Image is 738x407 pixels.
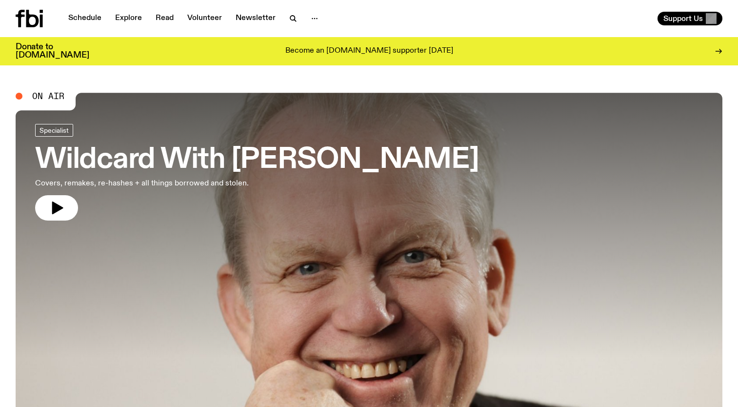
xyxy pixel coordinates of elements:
[40,126,69,134] span: Specialist
[285,47,453,56] p: Become an [DOMAIN_NAME] supporter [DATE]
[181,12,228,25] a: Volunteer
[230,12,281,25] a: Newsletter
[663,14,703,23] span: Support Us
[35,178,285,189] p: Covers, remakes, re-hashes + all things borrowed and stolen.
[35,124,479,221] a: Wildcard With [PERSON_NAME]Covers, remakes, re-hashes + all things borrowed and stolen.
[35,124,73,137] a: Specialist
[16,43,89,60] h3: Donate to [DOMAIN_NAME]
[109,12,148,25] a: Explore
[32,92,64,101] span: On Air
[150,12,180,25] a: Read
[658,12,722,25] button: Support Us
[62,12,107,25] a: Schedule
[35,146,479,174] h3: Wildcard With [PERSON_NAME]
